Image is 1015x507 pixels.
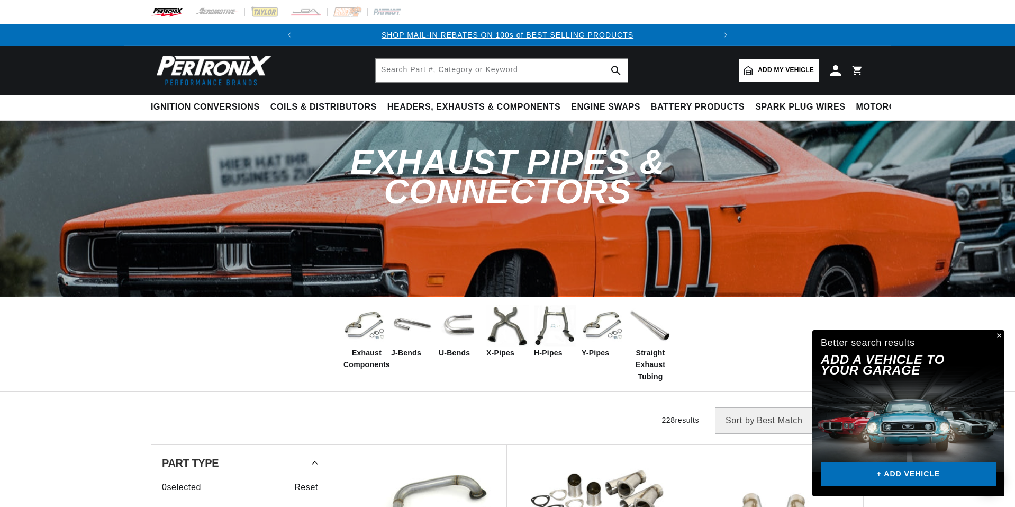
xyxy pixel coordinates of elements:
[582,347,609,359] span: Y-Pipes
[382,95,566,120] summary: Headers, Exhausts & Components
[755,102,845,113] span: Spark Plug Wires
[151,95,265,120] summary: Ignition Conversions
[821,335,915,351] div: Better search results
[629,305,672,347] img: Straight Exhaust Tubing
[162,458,219,468] span: Part Type
[391,305,433,359] a: J-Bends J-Bends
[270,102,377,113] span: Coils & Distributors
[265,95,382,120] summary: Coils & Distributors
[646,95,750,120] summary: Battery Products
[124,24,891,46] slideshow-component: Translation missing: en.sections.announcements.announcement_bar
[582,305,624,359] a: Y-Pipes Y-Pipes
[739,59,819,82] a: Add my vehicle
[715,24,736,46] button: Translation missing: en.sections.announcements.next_announcement
[486,305,529,359] a: X-Pipes X-Pipes
[151,102,260,113] span: Ignition Conversions
[629,347,672,383] span: Straight Exhaust Tubing
[821,354,969,376] h2: Add A VEHICLE to your garage
[566,95,646,120] summary: Engine Swaps
[534,305,576,359] a: H-Pipes H-Pipes
[604,59,628,82] button: search button
[856,102,919,113] span: Motorcycle
[582,305,624,347] img: Y-Pipes
[851,95,925,120] summary: Motorcycle
[715,407,854,434] select: Sort by
[821,462,996,486] a: + ADD VEHICLE
[758,65,814,75] span: Add my vehicle
[750,95,850,120] summary: Spark Plug Wires
[350,143,665,210] span: Exhaust Pipes & Connectors
[151,52,273,88] img: Pertronix
[439,347,470,359] span: U-Bends
[661,416,699,424] span: 228 results
[651,102,745,113] span: Battery Products
[382,31,633,39] a: SHOP MAIL-IN REBATES ON 100s of BEST SELLING PRODUCTS
[486,347,514,359] span: X-Pipes
[534,305,576,347] img: H-Pipes
[534,347,563,359] span: H-Pipes
[486,305,529,347] img: X-Pipes
[343,305,386,347] img: Exhaust Components
[439,305,481,359] a: U-Bends U-Bends
[571,102,640,113] span: Engine Swaps
[162,481,201,494] span: 0 selected
[726,416,755,425] span: Sort by
[391,305,433,347] img: J-Bends
[439,305,481,347] img: U-Bends
[294,481,318,494] span: Reset
[992,330,1004,343] button: Close
[343,347,390,371] span: Exhaust Components
[300,29,715,41] div: Announcement
[300,29,715,41] div: 1 of 2
[376,59,628,82] input: Search Part #, Category or Keyword
[279,24,300,46] button: Translation missing: en.sections.announcements.previous_announcement
[629,305,672,383] a: Straight Exhaust Tubing Straight Exhaust Tubing
[343,305,386,371] a: Exhaust Components Exhaust Components
[387,102,560,113] span: Headers, Exhausts & Components
[391,347,421,359] span: J-Bends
